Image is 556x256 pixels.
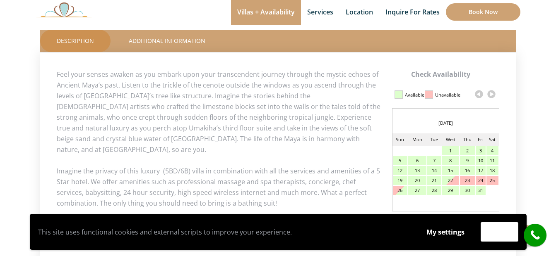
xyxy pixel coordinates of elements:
div: 6 [408,156,426,165]
div: 18 [486,166,498,175]
a: call [524,224,546,247]
div: Unavailable [435,88,460,102]
div: 24 [476,176,486,185]
td: Tue [427,133,442,146]
div: 14 [427,166,441,175]
div: 22 [442,176,459,185]
div: 26 [393,186,408,195]
div: Available [405,88,424,102]
div: 5 [393,156,408,165]
div: 3 [476,146,486,155]
td: Fri [475,133,486,146]
div: 21 [427,176,441,185]
div: 28 [427,186,441,195]
div: 17 [476,166,486,175]
div: 1 [442,146,459,155]
div: 4 [486,146,498,155]
div: 2 [460,146,475,155]
div: 30 [460,186,475,195]
div: 25 [486,176,498,185]
div: 10 [476,156,486,165]
div: 8 [442,156,459,165]
div: 23 [460,176,475,185]
div: 20 [408,176,426,185]
p: This site uses functional cookies and external scripts to improve your experience. [38,226,410,238]
td: Wed [442,133,460,146]
div: 9 [460,156,475,165]
div: 16 [460,166,475,175]
div: 12 [393,166,408,175]
div: 15 [442,166,459,175]
button: Accept [481,222,518,242]
div: 11 [486,156,498,165]
div: 13 [408,166,426,175]
div: 19 [393,176,408,185]
td: Thu [460,133,475,146]
div: 31 [476,186,486,195]
td: Sat [486,133,498,146]
button: My settings [419,223,472,242]
img: Awesome Logo [36,2,92,17]
div: [DATE] [392,117,499,129]
i: call [526,226,544,244]
a: Additional Information [112,30,222,52]
div: 7 [427,156,441,165]
div: 29 [442,186,459,195]
div: 27 [408,186,426,195]
a: Book Now [446,3,520,21]
a: Description [40,30,111,52]
p: Imagine the privacy of this luxury (5BD/6B) villa in combination with all the services and amenit... [57,166,500,209]
td: Mon [408,133,426,146]
td: Sun [392,133,408,146]
p: Feel your senses awaken as you embark upon your transcendent journey through the mystic echoes of... [57,69,500,155]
